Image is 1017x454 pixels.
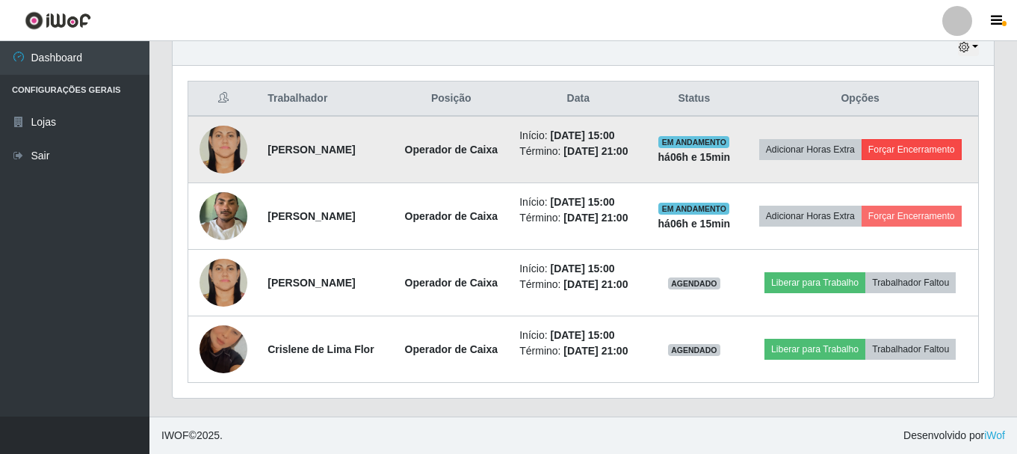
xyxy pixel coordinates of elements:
[200,184,247,248] img: 1737051124467.jpeg
[865,339,956,360] button: Trabalhador Faltou
[759,206,862,227] button: Adicionar Horas Extra
[550,129,614,141] time: [DATE] 15:00
[550,263,614,274] time: [DATE] 15:00
[519,328,637,343] li: Início:
[865,272,956,293] button: Trabalhador Faltou
[764,339,865,360] button: Liberar para Trabalho
[519,277,637,292] li: Término:
[161,429,189,441] span: IWOF
[268,210,355,222] strong: [PERSON_NAME]
[519,128,637,144] li: Início:
[519,210,637,226] li: Término:
[764,272,865,293] button: Liberar para Trabalho
[563,345,628,357] time: [DATE] 21:00
[161,428,223,444] span: © 2025 .
[268,144,355,156] strong: [PERSON_NAME]
[658,203,729,215] span: EM ANDAMENTO
[200,114,247,185] img: 1693145473232.jpeg
[200,247,247,318] img: 1693145473232.jpeg
[519,261,637,277] li: Início:
[658,136,729,148] span: EM ANDAMENTO
[862,139,962,160] button: Forçar Encerramento
[25,11,91,30] img: CoreUI Logo
[510,82,646,117] th: Data
[392,82,510,117] th: Posição
[646,82,742,117] th: Status
[668,277,720,289] span: AGENDADO
[563,212,628,224] time: [DATE] 21:00
[268,343,374,355] strong: Crislene de Lima Flor
[405,144,498,156] strong: Operador de Caixa
[563,145,628,157] time: [DATE] 21:00
[259,82,392,117] th: Trabalhador
[268,277,355,289] strong: [PERSON_NAME]
[519,144,637,159] li: Término:
[550,329,614,341] time: [DATE] 15:00
[658,151,731,163] strong: há 06 h e 15 min
[563,278,628,290] time: [DATE] 21:00
[519,343,637,359] li: Término:
[658,218,731,230] strong: há 06 h e 15 min
[405,277,498,289] strong: Operador de Caixa
[550,196,614,208] time: [DATE] 15:00
[759,139,862,160] button: Adicionar Horas Extra
[405,210,498,222] strong: Operador de Caixa
[903,428,1005,444] span: Desenvolvido por
[200,307,247,392] img: 1710860479647.jpeg
[405,343,498,355] strong: Operador de Caixa
[984,429,1005,441] a: iWof
[519,194,637,210] li: Início:
[742,82,978,117] th: Opções
[668,344,720,356] span: AGENDADO
[862,206,962,227] button: Forçar Encerramento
